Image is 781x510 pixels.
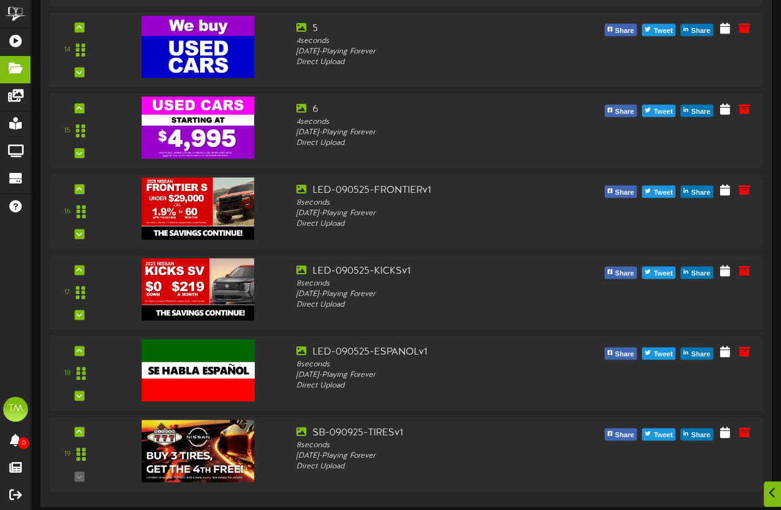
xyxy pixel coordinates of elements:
div: 18 [64,368,71,379]
span: Tweet [651,429,675,442]
button: Share [680,347,713,359]
div: 15 [64,126,70,136]
img: 7548a9d4-980a-4101-8313-22502b583ca6.png [142,420,253,482]
div: SB-090925-TIRESv1 [296,426,575,440]
div: Direct Upload [296,381,575,391]
span: Share [613,429,637,442]
span: Tweet [651,24,675,38]
span: Tweet [651,186,675,200]
div: [DATE] - Playing Forever [296,451,575,461]
button: Share [680,24,713,36]
button: Tweet [642,24,675,36]
button: Share [680,104,713,117]
div: 8 seconds [296,279,575,289]
div: [DATE] - Playing Forever [296,370,575,381]
div: 4 seconds [296,36,575,47]
span: Share [688,267,713,280]
span: Share [613,348,637,361]
span: Share [613,267,637,280]
button: Share [605,266,637,279]
div: 6 [296,103,575,117]
span: Share [688,186,713,200]
button: Share [680,185,713,198]
img: 45854a12-1f25-49e7-94c1-daab1d14d471.png [142,177,254,239]
button: Share [605,104,637,117]
div: TM [3,397,28,422]
div: 14 [64,45,70,55]
div: Direct Upload [296,219,575,229]
button: Share [680,266,713,279]
div: Direct Upload [296,57,575,68]
div: [DATE] - Playing Forever [296,47,575,57]
div: LED-090525-FRONTIERv1 [296,183,575,198]
button: Share [605,24,637,36]
div: LED-090525-KICKSv1 [296,264,575,279]
span: Share [613,186,637,200]
div: LED-090525-ESPANOLv1 [296,345,575,359]
img: 1ce5ab6e-66ef-4ebc-9b56-9f771c3e56fa.png [142,339,255,401]
div: 5 [296,22,575,36]
button: Tweet [642,347,675,359]
img: fb20cd22-a1c0-412d-8199-42382285b4fc.png [142,16,254,78]
div: 16 [64,206,71,217]
button: Tweet [642,266,675,279]
span: Share [688,348,713,361]
span: Tweet [651,267,675,280]
span: 0 [18,437,29,449]
span: Share [688,429,713,442]
div: 8 seconds [296,359,575,370]
div: [DATE] - Playing Forever [296,127,575,138]
button: Tweet [642,428,675,440]
img: 43c325db-be62-4f79-8be4-346c29e2245b.png [142,258,254,320]
div: 19 [64,449,71,460]
div: 8 seconds [296,198,575,208]
span: Tweet [651,348,675,361]
button: Tweet [642,185,675,198]
button: Share [605,347,637,359]
button: Share [605,185,637,198]
span: Tweet [651,105,675,119]
div: 4 seconds [296,117,575,127]
button: Share [680,428,713,440]
img: 61d4169c-bd18-4022-af9c-8a136827918d.png [142,96,253,159]
div: [DATE] - Playing Forever [296,289,575,300]
span: Share [688,24,713,38]
div: 8 seconds [296,440,575,451]
span: Share [613,105,637,119]
span: Share [688,105,713,119]
span: Share [613,24,637,38]
div: 17 [64,287,70,298]
div: Direct Upload [296,138,575,149]
button: Share [605,428,637,440]
div: Direct Upload [296,461,575,472]
div: Direct Upload [296,300,575,310]
div: [DATE] - Playing Forever [296,208,575,219]
button: Tweet [642,104,675,117]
